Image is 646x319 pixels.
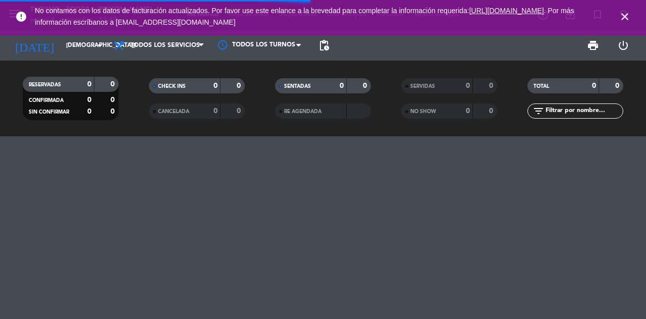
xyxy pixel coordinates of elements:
span: No contamos con los datos de facturación actualizados. Por favor use este enlance a la brevedad p... [35,7,574,26]
i: close [619,11,631,23]
strong: 0 [592,82,596,89]
i: [DATE] [8,34,61,57]
strong: 0 [466,108,470,115]
strong: 0 [87,96,91,103]
strong: 0 [87,108,91,115]
span: RESERVADAS [29,82,61,87]
strong: 0 [615,82,621,89]
span: pending_actions [318,39,330,51]
strong: 0 [87,81,91,88]
strong: 0 [213,108,218,115]
span: SERVIDAS [410,84,435,89]
strong: 0 [489,108,495,115]
strong: 0 [340,82,344,89]
a: [URL][DOMAIN_NAME] [469,7,544,15]
strong: 0 [489,82,495,89]
i: arrow_drop_down [94,39,106,51]
span: NO SHOW [410,109,436,114]
span: Todos los servicios [130,42,200,49]
strong: 0 [466,82,470,89]
strong: 0 [237,108,243,115]
span: print [587,39,599,51]
strong: 0 [237,82,243,89]
strong: 0 [363,82,369,89]
span: CONFIRMADA [29,98,64,103]
span: SENTADAS [284,84,311,89]
i: error [15,11,27,23]
strong: 0 [111,108,117,115]
span: RE AGENDADA [284,109,321,114]
strong: 0 [111,96,117,103]
span: CHECK INS [158,84,186,89]
i: power_settings_new [617,39,629,51]
strong: 0 [111,81,117,88]
input: Filtrar por nombre... [545,105,623,117]
span: SIN CONFIRMAR [29,110,69,115]
span: TOTAL [533,84,549,89]
div: LOG OUT [608,30,638,61]
span: CANCELADA [158,109,189,114]
a: . Por más información escríbanos a [EMAIL_ADDRESS][DOMAIN_NAME] [35,7,574,26]
i: filter_list [532,105,545,117]
strong: 0 [213,82,218,89]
